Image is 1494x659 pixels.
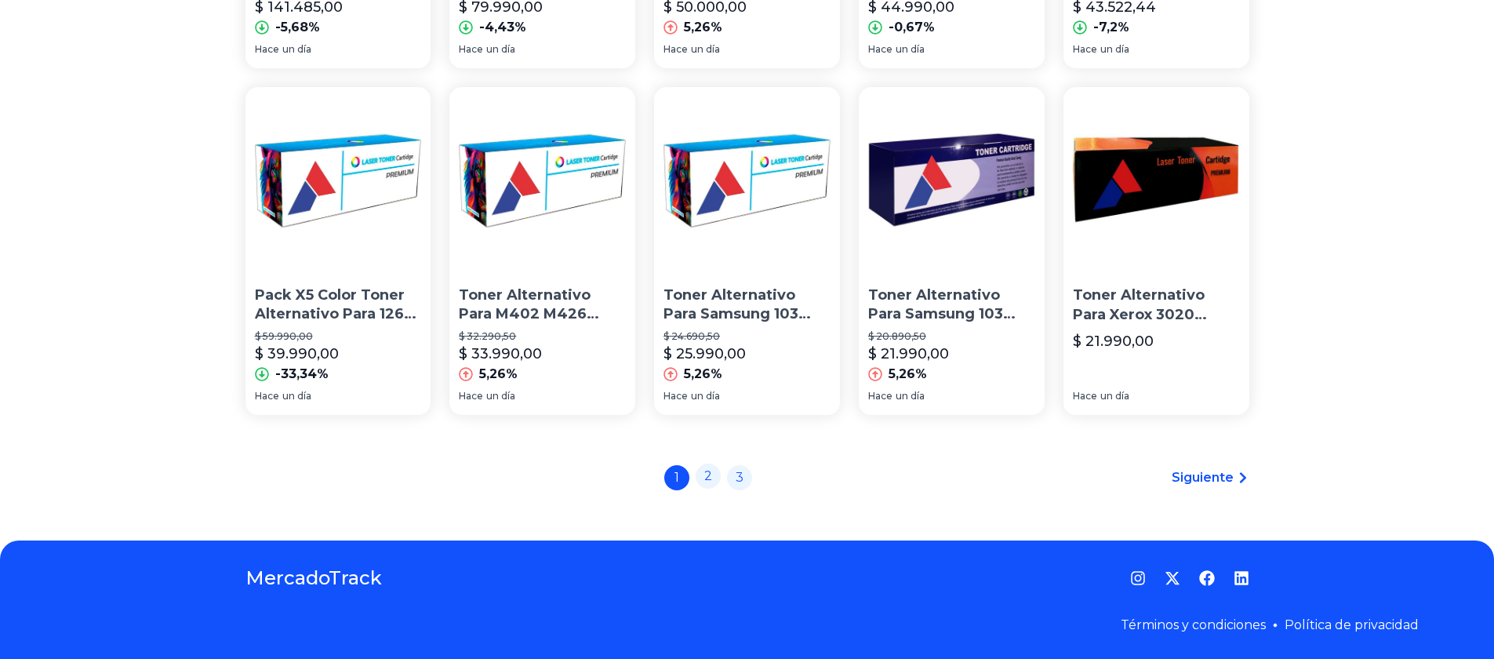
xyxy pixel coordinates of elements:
[1234,570,1249,586] a: LinkedIn
[868,390,892,402] span: Hace
[889,18,935,37] p: -0,67%
[449,87,635,273] img: Toner Alternativo Para M402 M426 Cf226x 26x 226x Nuevo
[282,390,311,402] span: un día
[868,286,1035,325] p: Toner Alternativo Para Samsung 103 Ml2950 2955 Scx4729 4729
[245,87,431,273] img: Pack X5 Color Toner Alternativo Para 126a Cp1025nw 310 1025
[691,43,720,56] span: un día
[1073,286,1240,325] p: Toner Alternativo Para Xerox 3020 106r02773 Phaser 3020 3025
[255,43,279,56] span: Hace
[486,390,515,402] span: un día
[1172,468,1234,487] span: Siguiente
[449,87,635,415] a: Toner Alternativo Para M402 M426 Cf226x 26x 226x NuevoToner Alternativo Para M402 M426 Cf226x 26x...
[684,365,722,384] p: 5,26%
[479,18,526,37] p: -4,43%
[896,43,925,56] span: un día
[691,390,720,402] span: un día
[1130,570,1146,586] a: Instagram
[282,43,311,56] span: un día
[459,390,483,402] span: Hace
[663,390,688,402] span: Hace
[663,343,746,365] p: $ 25.990,00
[684,18,722,37] p: 5,26%
[275,365,329,384] p: -33,34%
[1199,570,1215,586] a: Facebook
[868,330,1035,343] p: $ 20.890,50
[1063,87,1249,273] img: Toner Alternativo Para Xerox 3020 106r02773 Phaser 3020 3025
[859,87,1045,273] img: Toner Alternativo Para Samsung 103 Ml2950 2955 Scx4729 4729
[859,87,1045,415] a: Toner Alternativo Para Samsung 103 Ml2950 2955 Scx4729 4729Toner Alternativo Para Samsung 103 Ml2...
[255,343,339,365] p: $ 39.990,00
[654,87,840,273] img: Toner Alternativo Para Samsung 103 2950 2955 4729 Scx4729
[663,330,831,343] p: $ 24.690,50
[1093,18,1129,37] p: -7,2%
[654,87,840,415] a: Toner Alternativo Para Samsung 103 2950 2955 4729 Scx4729Toner Alternativo Para Samsung 103 2950 ...
[459,343,542,365] p: $ 33.990,00
[1172,468,1249,487] a: Siguiente
[255,390,279,402] span: Hace
[245,566,382,591] a: MercadoTrack
[1100,390,1129,402] span: un día
[459,286,626,325] p: Toner Alternativo Para M402 M426 Cf226x 26x 226x Nuevo
[1100,43,1129,56] span: un día
[889,365,927,384] p: 5,26%
[868,343,949,365] p: $ 21.990,00
[486,43,515,56] span: un día
[868,43,892,56] span: Hace
[696,464,721,489] a: 2
[245,87,431,415] a: Pack X5 Color Toner Alternativo Para 126a Cp1025nw 310 1025Pack X5 Color Toner Alternativo Para 1...
[1073,330,1154,352] p: $ 21.990,00
[1073,43,1097,56] span: Hace
[1063,87,1249,415] a: Toner Alternativo Para Xerox 3020 106r02773 Phaser 3020 3025Toner Alternativo Para Xerox 3020 106...
[479,365,518,384] p: 5,26%
[1121,617,1266,632] a: Términos y condiciones
[663,286,831,325] p: Toner Alternativo Para Samsung 103 2950 2955 4729 Scx4729
[275,18,320,37] p: -5,68%
[255,286,422,325] p: Pack X5 Color Toner Alternativo Para 126a Cp1025nw 310 1025
[459,330,626,343] p: $ 32.290,50
[727,465,752,490] a: 3
[663,43,688,56] span: Hace
[1073,390,1097,402] span: Hace
[459,43,483,56] span: Hace
[1165,570,1180,586] a: Twitter
[255,330,422,343] p: $ 59.990,00
[1285,617,1419,632] a: Política de privacidad
[896,390,925,402] span: un día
